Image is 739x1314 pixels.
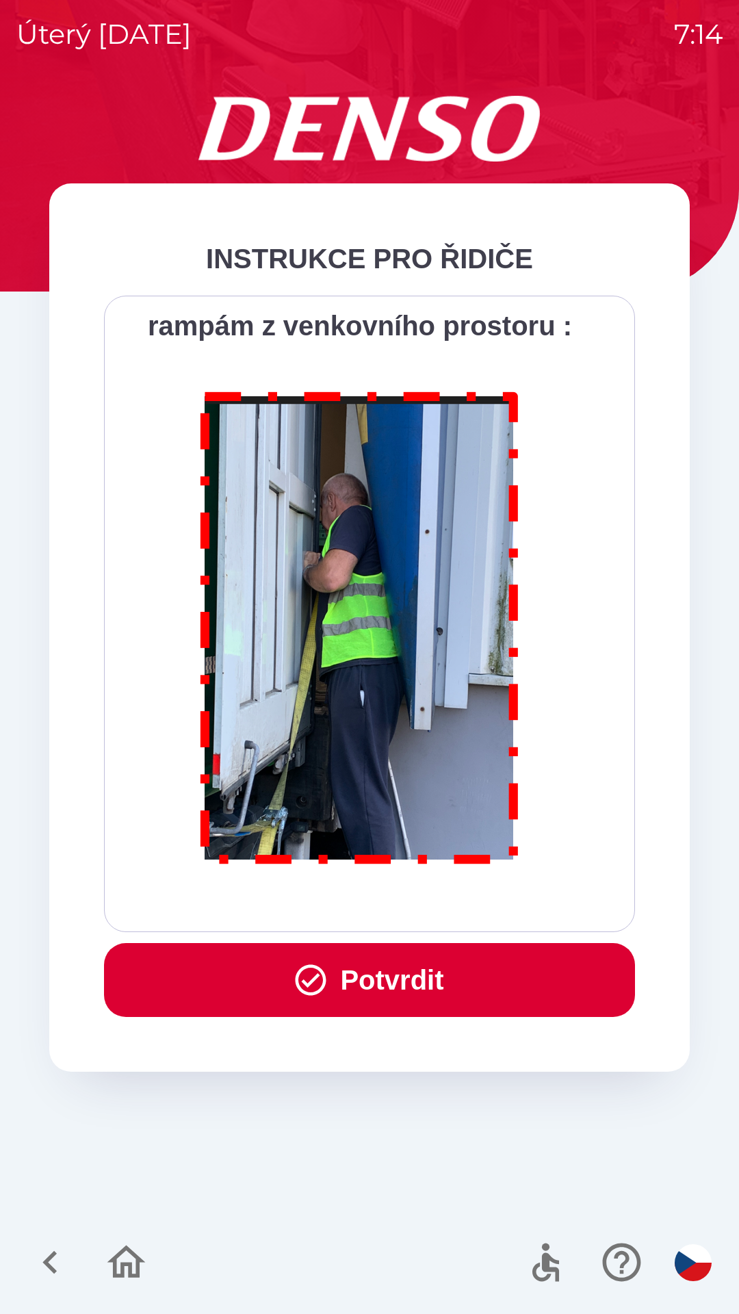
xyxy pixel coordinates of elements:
[185,374,535,877] img: M8MNayrTL6gAAAABJRU5ErkJggg==
[104,943,635,1017] button: Potvrdit
[674,14,723,55] p: 7:14
[675,1244,712,1281] img: cs flag
[16,14,192,55] p: úterý [DATE]
[104,238,635,279] div: INSTRUKCE PRO ŘIDIČE
[49,96,690,162] img: Logo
